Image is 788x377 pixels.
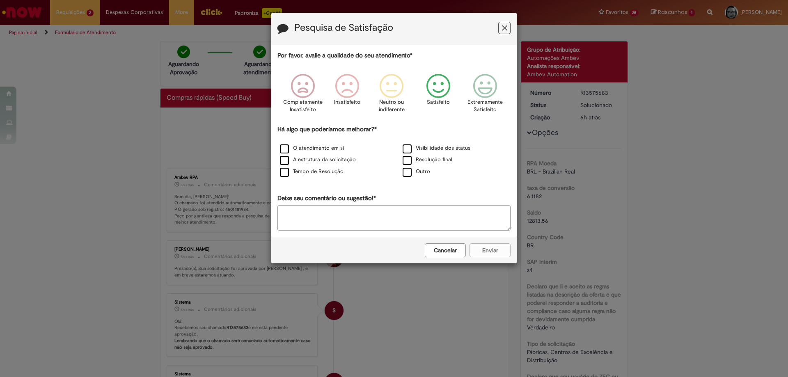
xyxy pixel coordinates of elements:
[427,98,450,106] p: Satisfeito
[403,144,470,152] label: Visibilidade dos status
[403,156,452,164] label: Resolução final
[280,144,344,152] label: O atendimento em si
[371,68,412,124] div: Neutro ou indiferente
[403,168,430,176] label: Outro
[277,125,511,178] div: Há algo que poderíamos melhorar?*
[280,156,356,164] label: A estrutura da solicitação
[377,98,406,114] p: Neutro ou indiferente
[464,68,506,124] div: Extremamente Satisfeito
[326,68,368,124] div: Insatisfeito
[282,68,324,124] div: Completamente Insatisfeito
[294,23,393,33] label: Pesquisa de Satisfação
[283,98,323,114] p: Completamente Insatisfeito
[415,68,462,124] div: Satisfeito
[280,168,344,176] label: Tempo de Resolução
[277,51,412,60] label: Por favor, avalie a qualidade do seu atendimento*
[425,243,466,257] button: Cancelar
[277,194,376,203] label: Deixe seu comentário ou sugestão!*
[334,98,360,106] p: Insatisfeito
[467,98,503,114] p: Extremamente Satisfeito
